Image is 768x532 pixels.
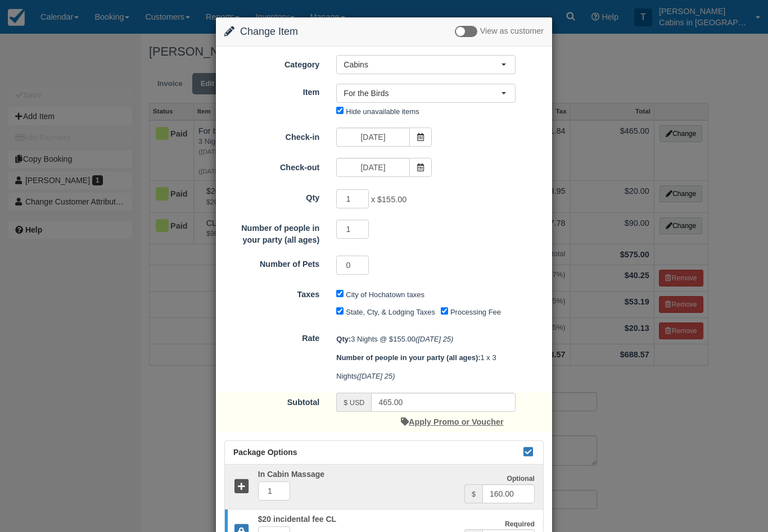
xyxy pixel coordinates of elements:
label: Rate [216,329,328,344]
em: ([DATE] 25) [415,335,453,343]
h5: $20 incidental fee CL [250,515,464,524]
strong: Optional [507,475,535,483]
strong: Qty [336,335,351,343]
span: x $155.00 [371,195,406,204]
small: $ [472,490,476,498]
div: 3 Nights @ $155.00 1 x 3 Nights [328,330,552,385]
label: Taxes [216,285,328,301]
label: Check-out [216,158,328,174]
small: $ USD [344,399,364,407]
label: Number of Pets [216,254,328,270]
span: Cabins [344,59,501,70]
label: Hide unavailable items [346,107,419,116]
label: Qty [216,188,328,204]
button: For the Birds [336,84,516,103]
input: Qty [336,189,369,208]
strong: Number of people in your party (all ages) [336,353,480,362]
h5: In Cabin Massage [250,470,464,479]
label: Item [216,83,328,98]
label: Subtotal [216,393,328,408]
label: State, Cty, & Lodging Taxes [346,308,435,316]
span: Package Options [233,448,297,457]
input: Number of Pets [336,256,369,275]
span: View as customer [480,27,544,36]
strong: Required [505,520,535,528]
button: Cabins [336,55,516,74]
label: Category [216,55,328,71]
em: ([DATE] 25) [357,372,395,380]
span: For the Birds [344,88,501,99]
input: Number of people in your party (all ages) [336,220,369,239]
span: Change Item [240,26,298,37]
label: Check-in [216,128,328,143]
label: Processing Fee [450,308,501,316]
a: Optional $ [225,465,543,510]
label: City of Hochatown taxes [346,290,424,299]
label: Number of people in your party (all ages) [216,219,328,245]
a: Apply Promo or Voucher [401,417,503,426]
